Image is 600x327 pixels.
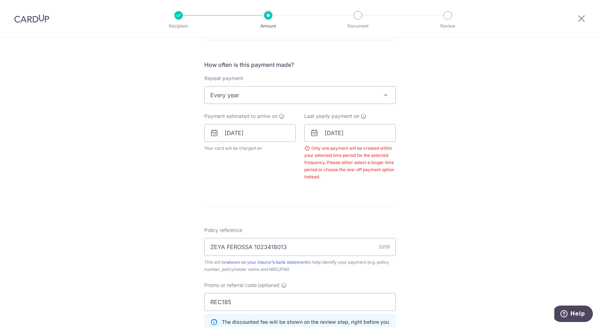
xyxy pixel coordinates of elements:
span: Every year [205,86,395,104]
p: Review [421,23,474,30]
img: CardUp [14,14,49,23]
span: (optional) [257,282,280,289]
span: Your card will be charged on [204,145,296,152]
iframe: Opens a widget where you can find more information [554,306,593,323]
div: Only one payment will be created within your selected time period for the selected frequency. Ple... [304,145,396,180]
p: Amount [242,23,295,30]
span: Payment estimated to arrive on [204,113,277,120]
p: Document [331,23,384,30]
span: Promo or referral code [204,282,257,289]
span: Every year [204,86,396,104]
h5: How often is this payment made? [204,60,396,69]
div: 23/35 [379,243,390,251]
div: This will be to help identify your payment (e.g. policy number, policyholder name and NRIC/FIN). [204,259,396,273]
a: shown on your insurer’s bank statement [227,259,307,265]
label: Policy reference [204,227,242,234]
span: Last yearly payment on [304,113,359,120]
label: Repeat payment [204,75,243,82]
p: Recipient [152,23,205,30]
input: DD / MM / YYYY [204,124,296,142]
input: DD / MM / YYYY [304,124,396,142]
